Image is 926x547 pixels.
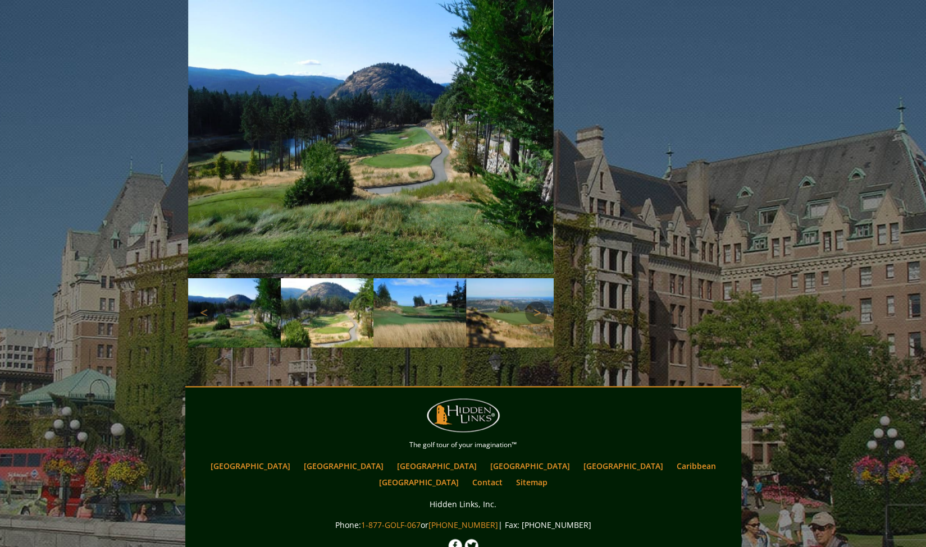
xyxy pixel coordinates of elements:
a: [GEOGRAPHIC_DATA] [205,458,296,474]
a: [GEOGRAPHIC_DATA] [298,458,389,474]
a: Caribbean [671,458,722,474]
a: Previous [194,301,216,324]
p: Phone: or | Fax: [PHONE_NUMBER] [188,518,738,532]
a: [GEOGRAPHIC_DATA] [373,474,464,490]
a: 1-877-GOLF-067 [361,520,421,530]
a: [GEOGRAPHIC_DATA] [485,458,576,474]
a: Next [525,301,548,324]
a: Sitemap [510,474,553,490]
p: The golf tour of your imagination™ [188,439,738,451]
a: [GEOGRAPHIC_DATA] [578,458,669,474]
a: [PHONE_NUMBER] [428,520,498,530]
a: [GEOGRAPHIC_DATA] [391,458,482,474]
a: Contact [467,474,508,490]
p: Hidden Links, Inc. [188,497,738,511]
